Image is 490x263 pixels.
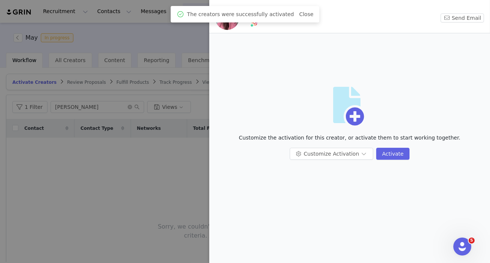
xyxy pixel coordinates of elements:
button: Customize Activation [290,148,373,160]
p: Customize the activation for this creator, or activate them to start working together. [239,134,460,142]
span: The creators were successfully activated [187,10,294,18]
iframe: Intercom live chat [453,238,471,256]
button: Send Email [441,13,484,22]
button: Activate [376,148,410,160]
img: instagram.svg [252,20,258,26]
a: Close [299,11,313,17]
span: 5 [469,238,475,244]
